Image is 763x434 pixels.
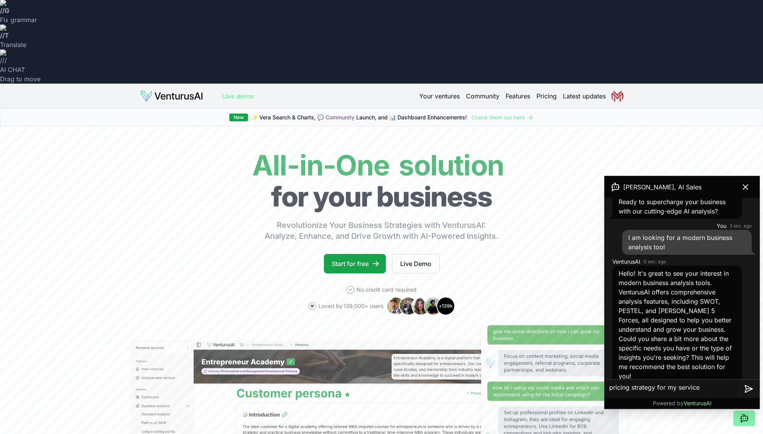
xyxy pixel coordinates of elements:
[411,297,430,315] img: Avatar 3
[466,91,499,101] a: Community
[628,234,732,251] span: I am looking for a modern business analysis tool
[717,222,726,230] span: You
[605,380,738,398] textarea: pricing strategy for my service
[730,223,752,229] time: 3 sec. ago
[251,114,467,121] span: ✨ Vera Search & Charts, 💬 Launch, and 📊 Dashboard Enhancements!
[653,399,712,407] p: Powered by
[612,258,640,266] span: VenturusAI
[399,297,418,315] img: Avatar 2
[643,259,666,265] time: 0 sec. ago
[424,297,443,315] img: Avatar 4
[222,91,254,101] a: Live demo
[684,400,712,406] span: VenturusAI
[471,114,534,121] a: Check them out here
[419,91,460,101] a: Your ventures
[563,91,606,101] a: Latest updates
[536,91,557,101] a: Pricing
[611,90,624,102] img: ACg8ocLukER5v72cOQCoTUA21uBGt6App9tAQReugCt1xyUDcVigij4Rgg=s96-c
[324,254,386,273] a: Start for free
[140,90,203,102] img: logo
[387,297,405,315] img: Avatar 1
[619,269,732,380] span: Hello! It's great to see your interest in modern business analysis tools. VenturusAI offers compr...
[229,114,248,121] div: New
[506,91,530,101] a: Features
[623,182,701,192] span: [PERSON_NAME], AI Sales
[392,254,440,273] a: Live Demo
[325,114,355,121] a: Community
